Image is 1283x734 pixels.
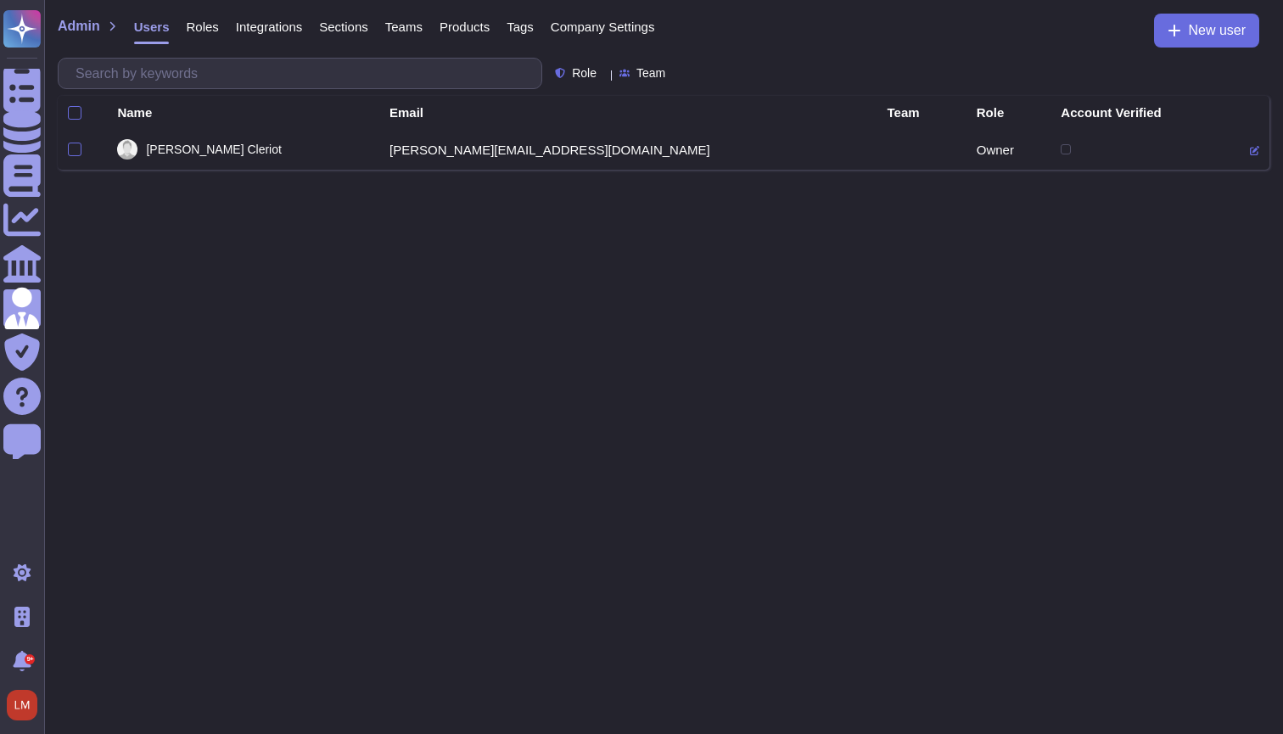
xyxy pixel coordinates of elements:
td: Owner [966,129,1051,170]
span: New user [1188,24,1246,37]
span: Company Settings [551,20,655,33]
span: Roles [186,20,218,33]
button: user [3,686,49,724]
span: Teams [385,20,423,33]
span: Integrations [236,20,302,33]
div: 9+ [25,654,35,664]
input: Search by keywords [67,59,541,88]
span: Admin [58,20,100,33]
span: [PERSON_NAME] Cleriot [146,143,282,155]
span: Sections [319,20,368,33]
span: Role [572,67,597,79]
span: Team [636,67,665,79]
img: user [117,139,137,160]
img: user [7,690,37,720]
span: Products [440,20,490,33]
span: Users [134,20,170,33]
td: [PERSON_NAME][EMAIL_ADDRESS][DOMAIN_NAME] [379,129,877,170]
button: New user [1154,14,1259,48]
span: Tags [507,20,534,33]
